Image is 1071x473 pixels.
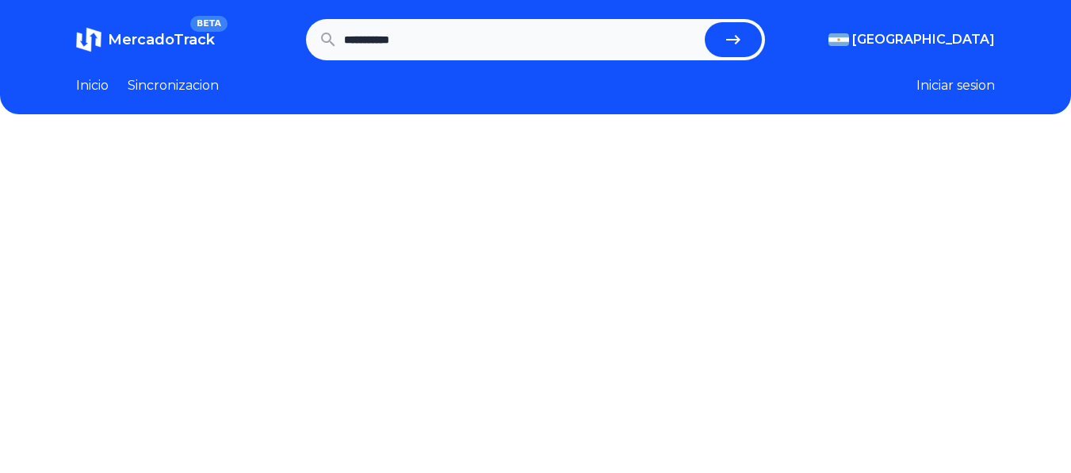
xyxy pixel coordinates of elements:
span: MercadoTrack [108,31,215,48]
button: [GEOGRAPHIC_DATA] [828,30,995,49]
a: Sincronizacion [128,76,219,95]
span: [GEOGRAPHIC_DATA] [852,30,995,49]
img: Argentina [828,33,849,46]
span: BETA [190,16,228,32]
a: Inicio [76,76,109,95]
img: MercadoTrack [76,27,101,52]
button: Iniciar sesion [916,76,995,95]
a: MercadoTrackBETA [76,27,215,52]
